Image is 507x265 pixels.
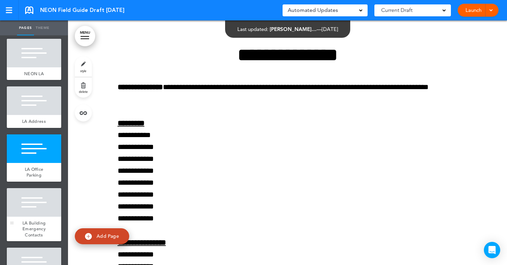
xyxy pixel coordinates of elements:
span: [DATE] [322,26,338,32]
span: Last updated: [237,26,268,32]
a: delete [75,77,92,98]
a: MENU [75,26,95,46]
a: Theme [34,20,51,35]
a: LA Office Parking [7,163,61,182]
a: Launch [463,4,484,17]
a: Pages [17,20,34,35]
div: — [237,27,338,32]
img: add.svg [85,233,92,240]
span: delete [79,89,88,94]
div: Open Intercom Messenger [484,242,500,258]
span: LA Address [22,118,46,124]
a: style [75,56,92,77]
span: Add Page [97,233,119,239]
span: Current Draft [381,5,412,15]
span: style [80,69,86,73]
span: Automated Updates [288,5,338,15]
span: NEON LA [24,71,44,77]
a: Add Page [75,228,129,244]
span: NEON Field Guide Draft [DATE] [40,6,124,14]
a: LA Address [7,115,61,128]
a: NEON LA [7,67,61,80]
span: LA Building Emergency Contacts [22,220,46,238]
span: LA Office Parking [25,166,44,178]
a: LA Building Emergency Contacts [7,217,61,242]
span: [PERSON_NAME]… [270,26,317,32]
